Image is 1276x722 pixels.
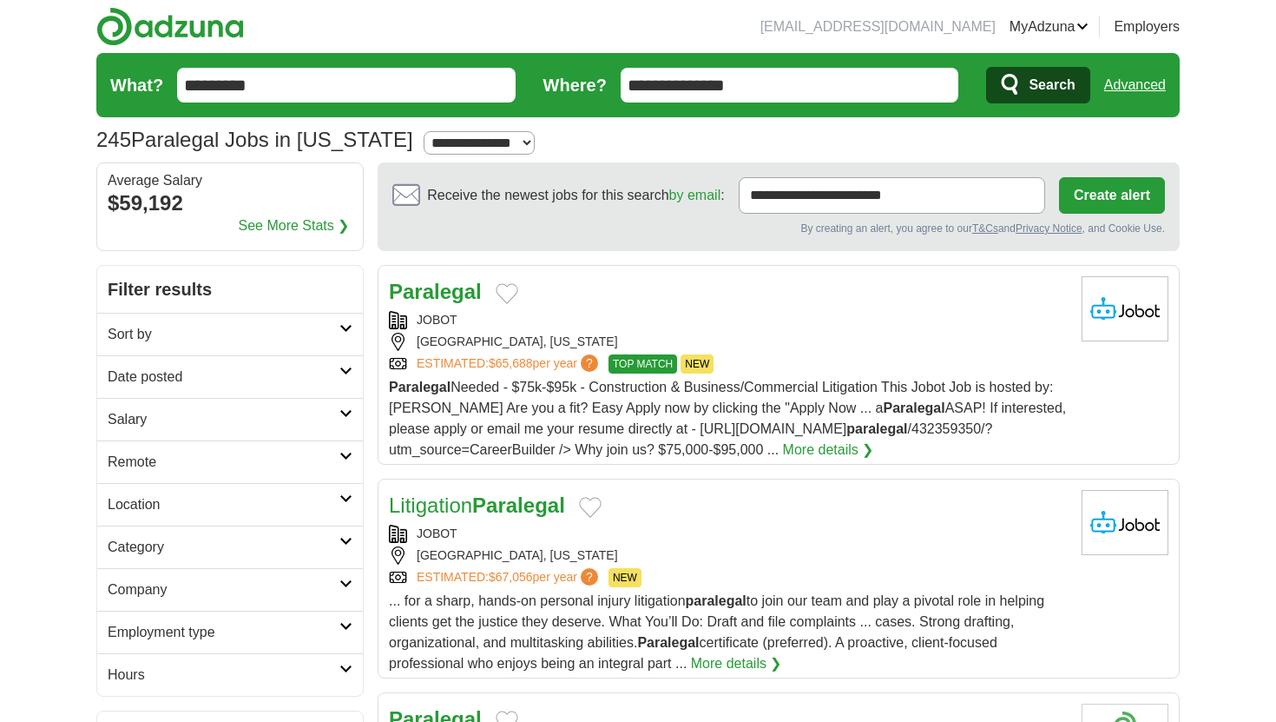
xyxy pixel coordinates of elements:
[1104,68,1166,103] a: Advanced
[108,324,339,345] h2: Sort by
[760,17,996,37] li: [EMAIL_ADDRESS][DOMAIN_NAME]
[96,7,244,46] img: Adzuna logo
[97,355,363,398] a: Date posted
[608,568,641,587] span: NEW
[108,665,339,686] h2: Hours
[489,356,533,370] span: $65,688
[389,333,1068,351] div: [GEOGRAPHIC_DATA], [US_STATE]
[883,401,944,415] strong: Paralegal
[846,421,907,436] strong: paralegal
[108,494,339,515] h2: Location
[496,283,518,304] button: Add to favorite jobs
[97,313,363,355] a: Sort by
[97,611,363,653] a: Employment type
[97,440,363,483] a: Remote
[110,72,163,98] label: What?
[96,128,413,151] h1: Paralegal Jobs in [US_STATE]
[239,215,350,236] a: See More Stats ❯
[389,380,451,394] strong: Paralegal
[108,367,339,387] h2: Date posted
[489,570,533,584] span: $67,056
[97,526,363,568] a: Category
[417,313,457,327] a: JOBOT
[986,67,1089,103] button: Search
[543,72,607,98] label: Where?
[108,580,339,600] h2: Company
[1059,177,1165,214] button: Create alert
[97,398,363,440] a: Salary
[96,124,131,156] span: 245
[108,188,352,219] div: $59,192
[417,354,602,374] a: ESTIMATED:$65,688per year?
[637,635,699,650] strong: Paralegal
[972,222,998,235] a: T&Cs
[581,354,598,372] span: ?
[581,568,598,586] span: ?
[108,537,339,558] h2: Category
[1016,222,1082,235] a: Privacy Notice
[97,266,363,313] h2: Filter results
[108,174,352,188] div: Average Salary
[427,185,724,206] span: Receive the newest jobs for this search :
[1029,68,1075,103] span: Search
[1114,17,1180,37] a: Employers
[417,527,457,540] a: JOBOT
[97,483,363,526] a: Location
[389,546,1068,565] div: [GEOGRAPHIC_DATA], [US_STATE]
[108,452,339,473] h2: Remote
[608,354,677,374] span: TOP MATCH
[389,380,1066,457] span: Needed - $75k-$95k - Construction & Business/Commercial Litigation This Jobot Job is hosted by: [...
[1082,490,1168,555] img: Jobot logo
[389,493,565,517] a: LitigationParalegal
[392,221,1165,236] div: By creating an alert, you agree to our and , and Cookie Use.
[472,493,565,517] strong: Paralegal
[579,497,602,518] button: Add to favorite jobs
[669,188,721,202] a: by email
[389,593,1044,671] span: ... for a sharp, hands-on personal injury litigation to join our team and play a pivotal role in ...
[108,622,339,643] h2: Employment type
[97,568,363,611] a: Company
[417,568,602,587] a: ESTIMATED:$67,056per year?
[389,280,482,303] a: Paralegal
[783,440,874,460] a: More details ❯
[1082,276,1168,341] img: Jobot logo
[681,354,714,374] span: NEW
[108,409,339,430] h2: Salary
[691,653,782,674] a: More details ❯
[97,653,363,696] a: Hours
[686,593,747,608] strong: paralegal
[1010,17,1089,37] a: MyAdzuna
